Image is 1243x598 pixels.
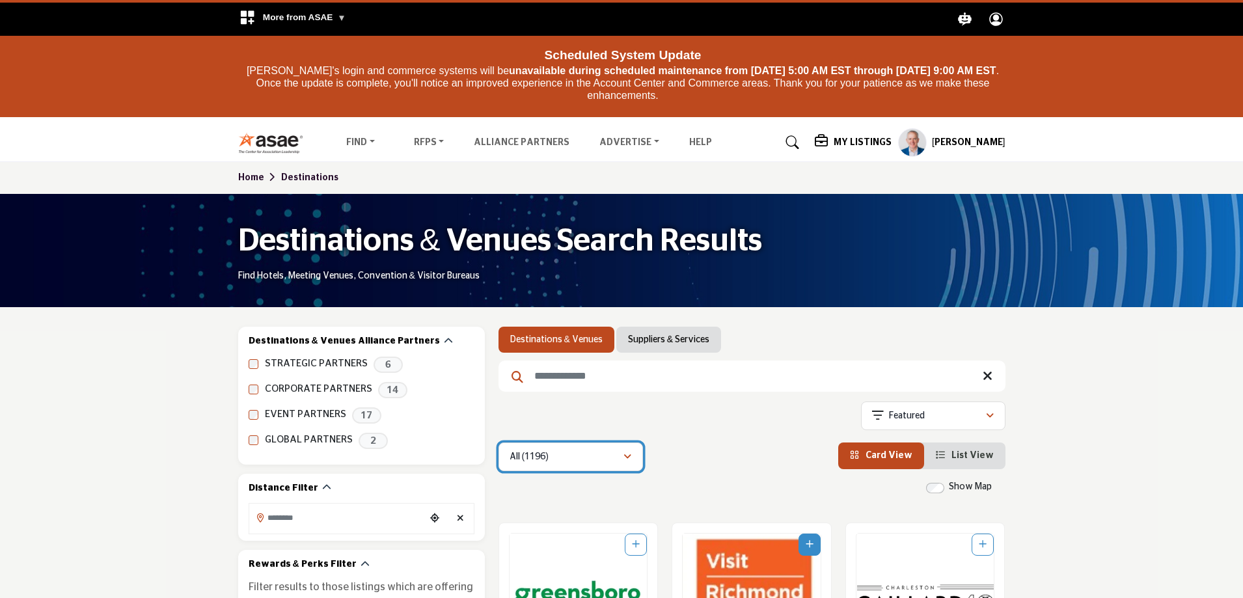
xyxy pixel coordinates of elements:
[866,451,912,460] span: Card View
[241,42,1004,64] div: Scheduled System Update
[238,173,281,182] a: Home
[949,480,992,494] label: Show Map
[265,407,346,422] label: EVENT PARTNERS
[249,435,258,445] input: GLOBAL PARTNERS checkbox
[265,382,372,397] label: CORPORATE PARTNERS
[249,505,425,530] input: Search Location
[838,442,924,469] li: Card View
[249,335,440,348] h2: Destinations & Venues Alliance Partners
[509,65,996,76] strong: unavailable during scheduled maintenance from [DATE] 5:00 AM EST through [DATE] 9:00 AM EST
[932,137,1005,150] h5: [PERSON_NAME]
[374,357,403,373] span: 6
[924,442,1005,469] li: List View
[378,382,407,398] span: 14
[936,451,994,460] a: View List
[850,451,912,460] a: View Card
[773,132,808,153] a: Search
[281,173,338,182] a: Destinations
[263,12,346,22] span: More from ASAE
[806,540,813,549] a: Add To List
[898,128,927,157] button: Show hide supplier dropdown
[499,360,1005,392] input: Search Keyword
[352,407,381,424] span: 17
[249,359,258,369] input: STRATEGIC PARTNERS checkbox
[979,540,987,549] a: Add To List
[249,410,258,420] input: EVENT PARTNERS checkbox
[590,133,668,152] a: Advertise
[265,433,353,448] label: GLOBAL PARTNERS
[359,433,388,449] span: 2
[425,505,444,533] div: Choose your current location
[474,138,569,147] a: Alliance Partners
[499,442,643,471] button: All (1196)
[249,385,258,394] input: CORPORATE PARTNERS checkbox
[249,482,318,495] h2: Distance Filter
[405,133,454,152] a: RFPs
[249,558,357,571] h2: Rewards & Perks Filter
[834,137,892,148] h5: My Listings
[241,64,1004,102] p: [PERSON_NAME]'s login and commerce systems will be . Once the update is complete, you'll notice a...
[815,135,892,150] div: My Listings
[632,540,640,549] a: Add To List
[951,451,994,460] span: List View
[238,132,310,154] img: Site Logo
[238,270,480,283] p: Find Hotels, Meeting Venues, Convention & Visitor Bureaus
[689,138,712,147] a: Help
[861,401,1005,430] button: Featured
[451,505,471,533] div: Clear search location
[238,221,762,262] h1: Destinations & Venues Search Results
[337,133,384,152] a: Find
[628,333,709,346] a: Suppliers & Services
[265,357,368,372] label: STRATEGIC PARTNERS
[231,3,354,36] div: More from ASAE
[510,451,549,464] p: All (1196)
[510,333,603,346] a: Destinations & Venues
[889,410,925,423] p: Featured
